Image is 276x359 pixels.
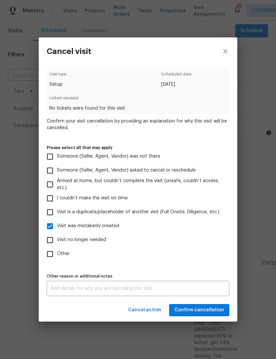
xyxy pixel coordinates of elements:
span: Visit is a duplicate/placeholder of another visit (Full Onsite, Diligence, etc.) [57,209,219,216]
span: Visit was mistakenly created [57,223,119,230]
span: Setup [49,81,66,88]
span: Visit no longer needed [57,236,106,243]
label: Other reason or additional notes [47,274,229,278]
span: Arrived at home, but couldn’t complete the visit (unsafe, couldn’t access, etc.) [57,178,224,191]
span: Confirm cancellation [174,306,224,314]
button: close [213,37,237,65]
span: I couldn’t make the visit on time [57,195,128,202]
span: Cancel action [128,306,161,314]
span: Other [57,250,70,257]
button: Cancel action [125,304,164,316]
label: Please select all that may apply [47,146,229,150]
span: Someone (Seller, Agent, Vendor) asked to cancel or reschedule [57,167,196,174]
span: Linked issues(s) [49,95,226,105]
span: No tickets were found for this visit [49,105,226,112]
span: Confirm your visit cancellation by providing an explanation for why this visit will be cancelled. [47,118,229,131]
span: [DATE] [161,81,191,88]
span: Visit type [49,71,66,81]
button: Confirm cancellation [169,304,229,316]
h3: Cancel visit [47,47,91,56]
span: Scheduled date [161,71,191,81]
span: Someone (Seller, Agent, Vendor) was not there [57,153,160,160]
